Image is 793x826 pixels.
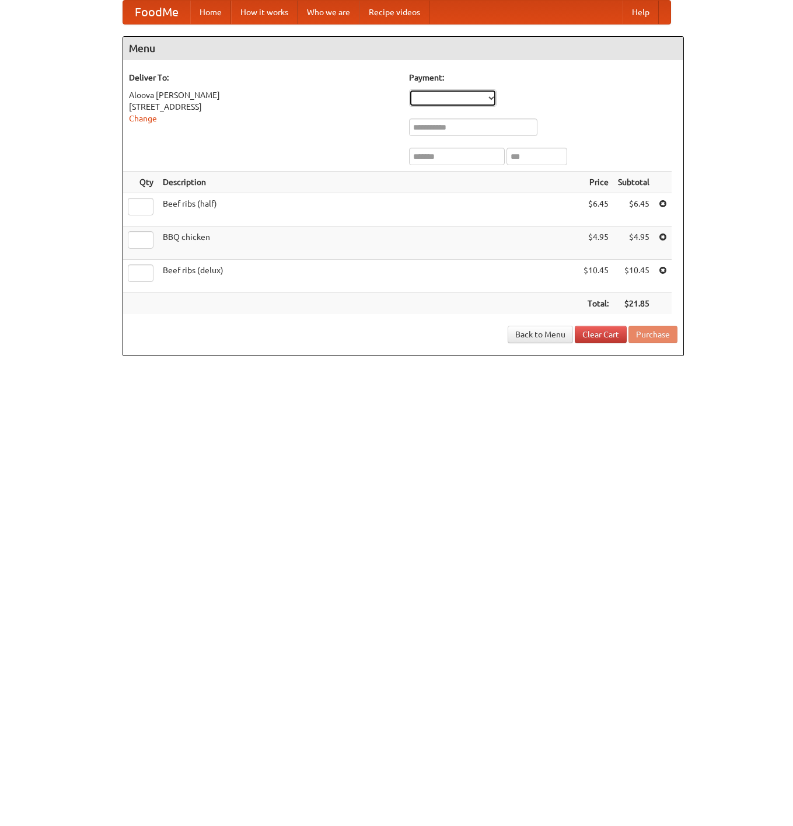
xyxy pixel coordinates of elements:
div: [STREET_ADDRESS] [129,101,397,113]
a: FoodMe [123,1,190,24]
a: Change [129,114,157,123]
th: $21.85 [613,293,654,315]
a: Help [623,1,659,24]
a: Back to Menu [508,326,573,343]
div: Aloova [PERSON_NAME] [129,89,397,101]
td: Beef ribs (delux) [158,260,579,293]
th: Price [579,172,613,193]
th: Description [158,172,579,193]
h5: Deliver To: [129,72,397,83]
a: Who we are [298,1,359,24]
td: $6.45 [579,193,613,226]
td: $10.45 [613,260,654,293]
h5: Payment: [409,72,677,83]
a: Recipe videos [359,1,429,24]
td: $10.45 [579,260,613,293]
a: Home [190,1,231,24]
a: Clear Cart [575,326,627,343]
th: Subtotal [613,172,654,193]
a: How it works [231,1,298,24]
td: $6.45 [613,193,654,226]
h4: Menu [123,37,683,60]
td: $4.95 [579,226,613,260]
th: Total: [579,293,613,315]
td: BBQ chicken [158,226,579,260]
td: Beef ribs (half) [158,193,579,226]
button: Purchase [628,326,677,343]
th: Qty [123,172,158,193]
td: $4.95 [613,226,654,260]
